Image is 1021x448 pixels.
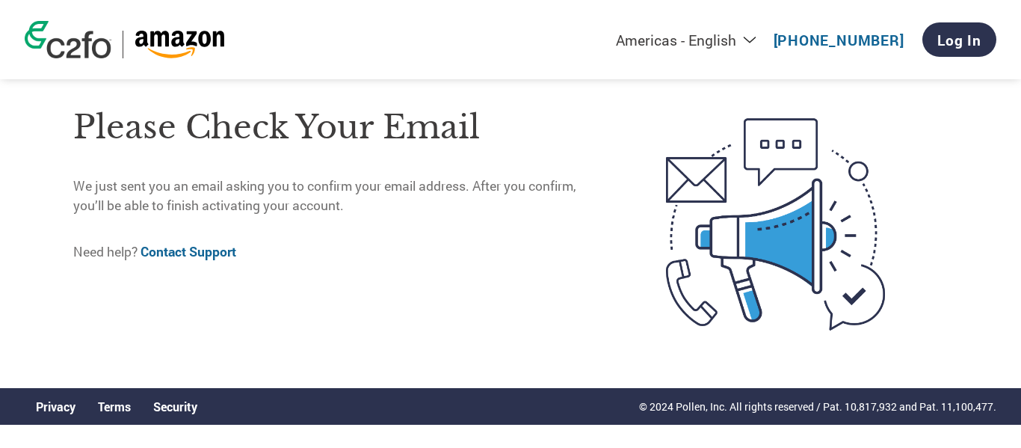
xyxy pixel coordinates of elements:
[36,399,75,414] a: Privacy
[603,91,948,358] img: open-email
[25,21,111,58] img: c2fo logo
[98,399,131,414] a: Terms
[153,399,197,414] a: Security
[639,399,996,414] p: © 2024 Pollen, Inc. All rights reserved / Pat. 10,817,932 and Pat. 11,100,477.
[73,242,603,262] p: Need help?
[73,177,603,216] p: We just sent you an email asking you to confirm your email address. After you confirm, you’ll be ...
[141,243,236,260] a: Contact Support
[774,31,904,49] a: [PHONE_NUMBER]
[922,22,996,57] a: Log In
[73,103,603,152] h1: Please check your email
[135,31,225,58] img: Amazon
